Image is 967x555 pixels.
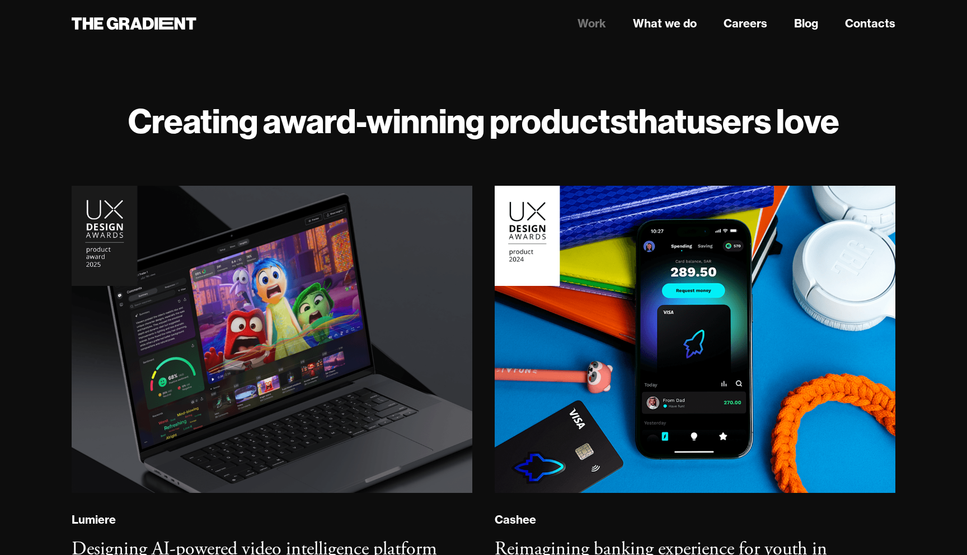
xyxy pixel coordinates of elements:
[633,15,697,32] a: What we do
[72,512,116,527] div: Lumiere
[578,15,606,32] a: Work
[794,15,818,32] a: Blog
[72,101,895,141] h1: Creating award-winning products users love
[627,100,687,142] strong: that
[724,15,767,32] a: Careers
[845,15,895,32] a: Contacts
[495,512,536,527] div: Cashee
